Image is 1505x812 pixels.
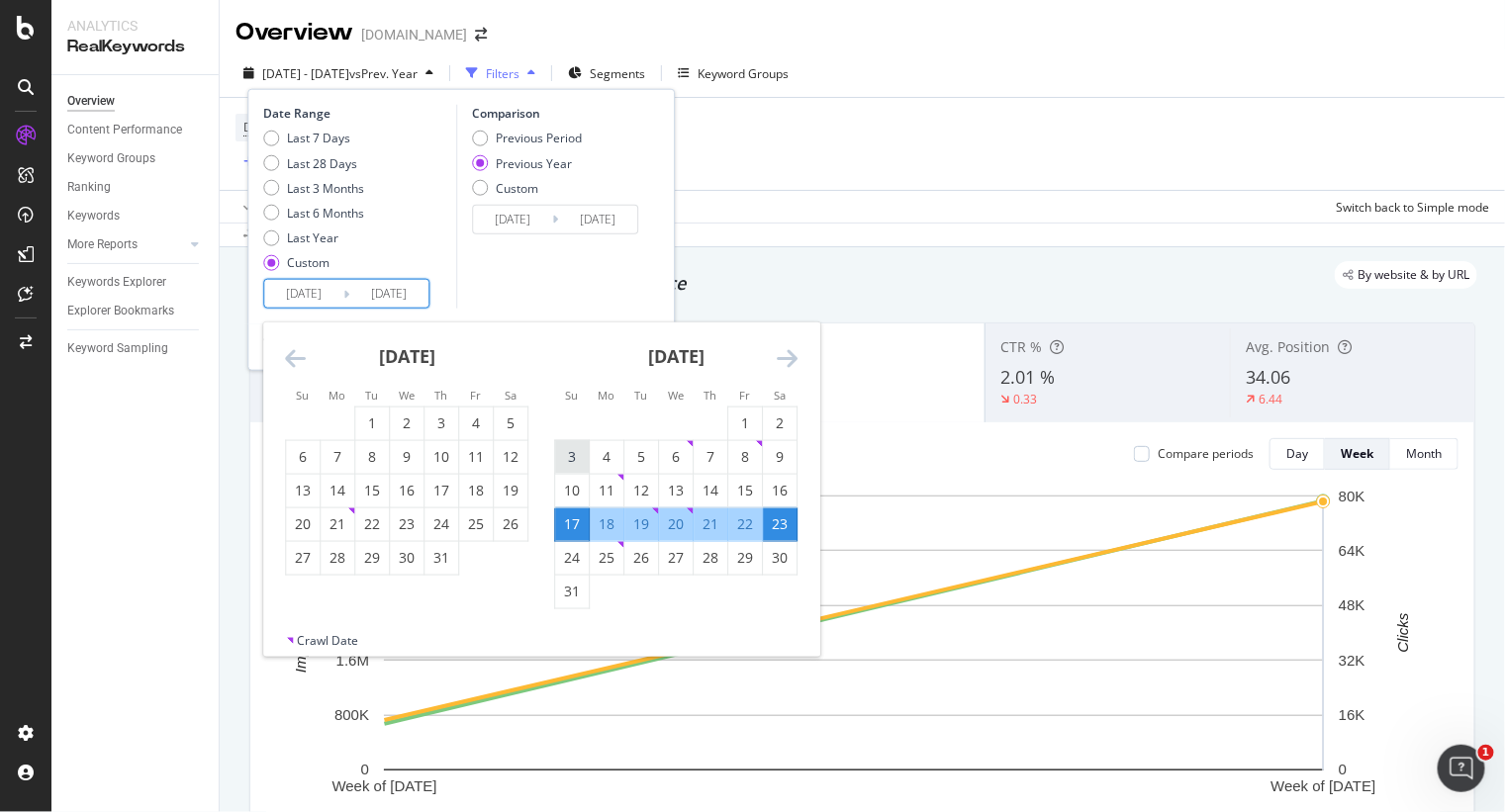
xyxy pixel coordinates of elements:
div: 30 [763,548,797,568]
button: Day [1270,438,1325,470]
td: Choose Monday, July 21, 2025 as your check-out date. It’s available. [321,507,355,541]
div: 10 [424,447,458,467]
td: Choose Monday, July 7, 2025 as your check-out date. It’s available. [321,440,355,474]
div: 29 [728,548,762,568]
div: Overview [67,91,115,112]
td: Choose Thursday, August 28, 2025 as your check-out date. It’s available. [694,541,728,575]
td: Choose Wednesday, July 30, 2025 as your check-out date. It’s available. [390,541,424,575]
td: Choose Thursday, July 17, 2025 as your check-out date. It’s available. [424,474,459,507]
div: Analytics [67,16,203,36]
div: 7 [321,447,354,467]
button: [DATE] - [DATE]vsPrev. Year [235,57,441,89]
strong: [DATE] [648,344,705,368]
div: Last 28 Days [287,154,357,171]
text: Impressions [292,592,309,673]
small: Sa [774,388,786,403]
div: 0.33 [1013,391,1037,407]
div: 4 [459,413,493,433]
div: Date Range [263,105,451,122]
div: 18 [459,481,493,500]
td: Choose Saturday, July 26, 2025 as your check-out date. It’s available. [494,507,528,541]
strong: [DATE] [379,344,435,368]
small: Fr [470,388,481,403]
text: 800K [334,706,369,723]
div: 30 [390,548,423,568]
td: Choose Tuesday, July 22, 2025 as your check-out date. It’s available. [355,507,390,541]
div: Previous Period [496,130,582,146]
td: Choose Tuesday, July 8, 2025 as your check-out date. It’s available. [355,440,390,474]
input: End Date [349,280,428,308]
div: 26 [494,514,527,534]
td: Selected. Wednesday, August 20, 2025 [659,507,694,541]
text: 80K [1339,488,1365,504]
div: 22 [355,514,389,534]
div: 15 [355,481,389,500]
div: 23 [390,514,423,534]
div: 4 [590,447,623,467]
td: Choose Tuesday, August 26, 2025 as your check-out date. It’s available. [624,541,659,575]
div: 9 [763,447,797,467]
td: Choose Friday, August 8, 2025 as your check-out date. It’s available. [728,440,763,474]
td: Choose Friday, August 15, 2025 as your check-out date. It’s available. [728,474,763,507]
td: Choose Monday, August 4, 2025 as your check-out date. It’s available. [590,440,624,474]
span: Device [243,119,281,135]
div: 13 [659,481,693,500]
td: Choose Tuesday, July 15, 2025 as your check-out date. It’s available. [355,474,390,507]
div: Previous Period [472,130,582,146]
td: Selected. Thursday, August 21, 2025 [694,507,728,541]
a: Keywords Explorer [67,272,205,293]
div: Last Year [263,229,364,246]
td: Choose Friday, July 11, 2025 as your check-out date. It’s available. [459,440,494,474]
td: Choose Monday, July 14, 2025 as your check-out date. It’s available. [321,474,355,507]
div: 12 [494,447,527,467]
a: Keyword Sampling [67,338,205,359]
span: CTR % [1000,337,1042,356]
div: 27 [286,548,320,568]
input: Start Date [264,280,343,308]
td: Choose Friday, July 18, 2025 as your check-out date. It’s available. [459,474,494,507]
a: Content Performance [67,120,205,140]
div: 5 [494,413,527,433]
text: 64K [1339,542,1365,559]
td: Choose Wednesday, July 2, 2025 as your check-out date. It’s available. [390,406,424,440]
div: Move forward to switch to the next month. [777,346,798,371]
td: Choose Saturday, July 12, 2025 as your check-out date. It’s available. [494,440,528,474]
input: Start Date [473,206,552,233]
div: More Reports [67,234,138,255]
td: Choose Friday, August 29, 2025 as your check-out date. It’s available. [728,541,763,575]
td: Choose Thursday, July 10, 2025 as your check-out date. It’s available. [424,440,459,474]
div: Last 7 Days [287,130,350,146]
div: 17 [424,481,458,500]
td: Choose Tuesday, July 29, 2025 as your check-out date. It’s available. [355,541,390,575]
div: Month [1406,445,1442,462]
div: Switch back to Simple mode [1336,199,1489,216]
div: 6.44 [1259,391,1282,407]
span: 34.06 [1246,365,1290,389]
div: Ranking [67,177,111,198]
div: Last 28 Days [263,154,364,171]
div: arrow-right-arrow-left [475,28,487,42]
div: RealKeywords [67,36,203,58]
td: Choose Saturday, August 16, 2025 as your check-out date. It’s available. [763,474,798,507]
div: 19 [624,514,658,534]
div: 25 [590,548,623,568]
div: Compare periods [1158,445,1254,462]
td: Choose Tuesday, July 1, 2025 as your check-out date. It’s available. [355,406,390,440]
div: Keywords [67,206,120,226]
td: Choose Thursday, August 14, 2025 as your check-out date. It’s available. [694,474,728,507]
td: Selected. Friday, August 22, 2025 [728,507,763,541]
text: 1.6M [336,652,369,669]
small: We [668,388,684,403]
small: Fr [739,388,750,403]
td: Choose Saturday, August 2, 2025 as your check-out date. It’s available. [763,406,798,440]
div: 1 [728,413,762,433]
span: Avg. Position [1246,337,1330,356]
div: Last 6 Months [287,205,364,222]
div: Move backward to switch to the previous month. [285,346,306,371]
div: 31 [424,548,458,568]
td: Choose Wednesday, August 6, 2025 as your check-out date. It’s available. [659,440,694,474]
td: Choose Sunday, August 10, 2025 as your check-out date. It’s available. [555,474,590,507]
div: 24 [555,548,589,568]
td: Choose Sunday, July 20, 2025 as your check-out date. It’s available. [286,507,321,541]
td: Choose Wednesday, August 13, 2025 as your check-out date. It’s available. [659,474,694,507]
